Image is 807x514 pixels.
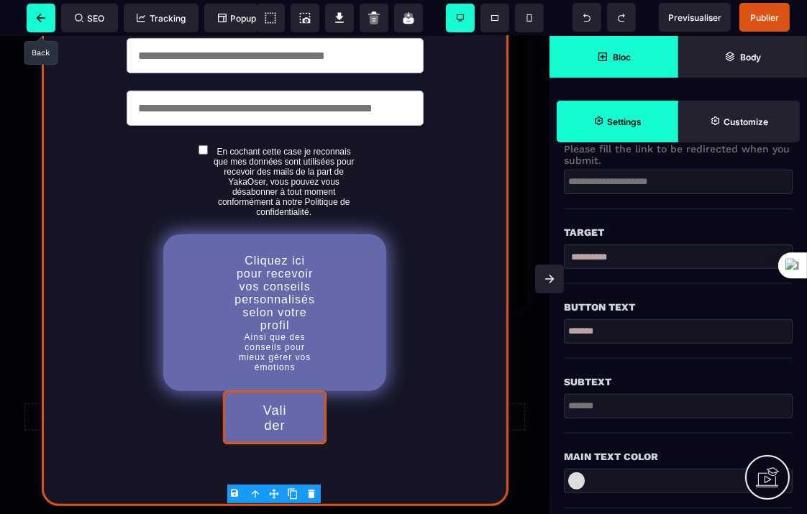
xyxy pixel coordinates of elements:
span: View components [256,4,285,32]
button: Cliquez ici pour recevoir vos conseils personnalisés selon votre profilAinsi que des conseils pou... [163,198,386,355]
span: Open Blocks [550,36,678,78]
span: Previsualiser [668,12,721,23]
button: Valider [223,355,327,408]
span: Open Style Manager [678,101,800,142]
strong: Body [740,52,761,63]
div: Main Text Color [564,448,793,465]
span: Popup [218,13,257,24]
span: Publier [750,12,779,23]
strong: Customize [724,116,768,127]
span: Preview [659,3,731,32]
div: Target [564,224,793,241]
span: SEO [75,13,105,24]
label: En cochant cette case je reconnais que mes données sont utilisées pour recevoir des mails de la p... [214,111,355,181]
span: Open Layer Manager [678,36,807,78]
div: Button Text [564,298,793,316]
span: Tracking [137,13,186,24]
strong: Settings [607,116,642,127]
span: Screenshot [291,4,319,32]
span: Settings [557,101,678,142]
p: Please fill the link to be redirected when you submit. [564,143,793,166]
div: Subtext [564,373,793,390]
strong: Bloc [613,52,631,63]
